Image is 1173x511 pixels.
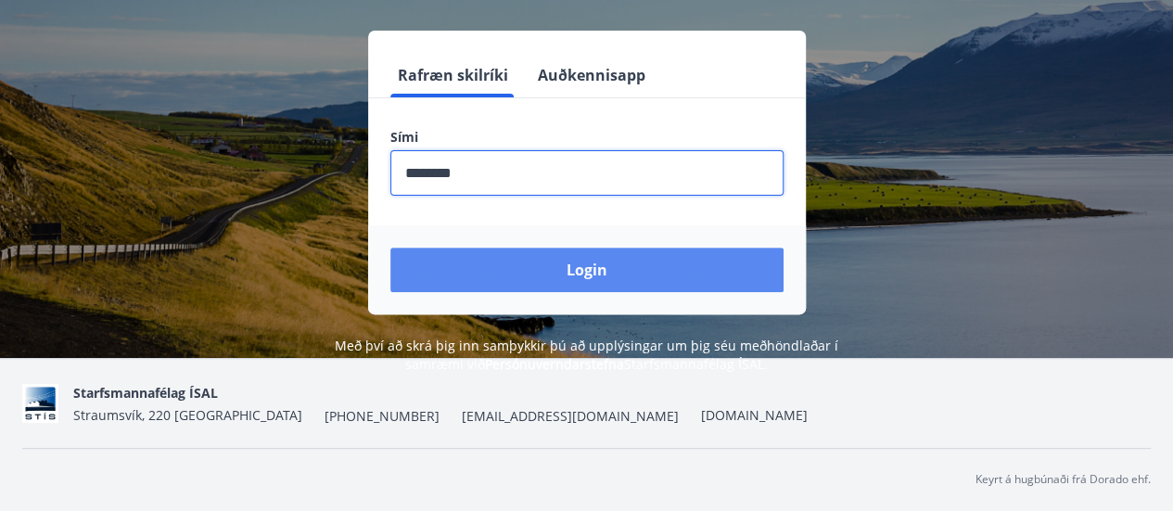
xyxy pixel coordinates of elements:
[462,407,679,426] span: [EMAIL_ADDRESS][DOMAIN_NAME]
[390,128,784,147] label: Sími
[325,407,440,426] span: [PHONE_NUMBER]
[530,53,653,97] button: Auðkennisapp
[73,406,302,424] span: Straumsvík, 220 [GEOGRAPHIC_DATA]
[701,406,808,424] a: [DOMAIN_NAME]
[22,384,58,424] img: xlMN6GowWzr8fvRllimA8ty6WLEggqOkqJPa3WXi.jpg
[390,53,516,97] button: Rafræn skilríki
[390,248,784,292] button: Login
[485,355,624,373] a: Persónuverndarstefna
[975,471,1151,488] p: Keyrt á hugbúnaði frá Dorado ehf.
[335,337,838,373] span: Með því að skrá þig inn samþykkir þú að upplýsingar um þig séu meðhöndlaðar í samræmi við Starfsm...
[73,384,218,402] span: Starfsmannafélag ÍSAL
